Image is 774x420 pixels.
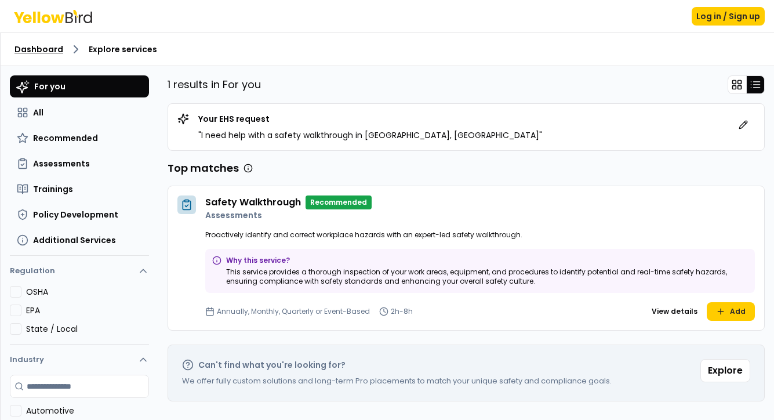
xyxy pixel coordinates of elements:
[33,209,118,220] span: Policy Development
[89,44,157,55] span: Explore services
[33,107,43,118] span: All
[306,195,372,209] p: Recommended
[14,44,63,55] a: Dashboard
[647,302,702,321] button: View details
[205,209,755,221] p: Assessments
[26,286,149,298] label: OSHA
[168,77,261,93] p: 1 results in For you
[26,305,149,316] label: EPA
[217,307,370,316] p: Annually, Monthly, Quarterly or Event-Based
[10,204,149,225] button: Policy Development
[33,132,98,144] span: Recommended
[168,160,239,176] h3: Top matches
[33,158,90,169] span: Assessments
[10,75,149,97] button: For you
[198,113,542,125] p: Your EHS request
[707,302,755,321] button: Add
[10,102,149,123] button: All
[198,129,542,141] p: " I need help with a safety walkthrough in [GEOGRAPHIC_DATA], [GEOGRAPHIC_DATA] "
[10,179,149,200] button: Trainings
[205,230,755,240] p: Proactively identify and correct workplace hazards with an expert-led safety walkthrough.
[34,81,66,92] span: For you
[26,405,149,417] label: Automotive
[10,128,149,149] button: Recommended
[182,375,612,387] p: We offer fully custom solutions and long-term Pro placements to match your unique safety and comp...
[700,359,750,382] button: Explore
[692,7,765,26] button: Log in / Sign up
[226,267,748,286] p: This service provides a thorough inspection of your work areas, equipment, and procedures to iden...
[10,153,149,174] button: Assessments
[10,345,149,375] button: Industry
[10,230,149,251] button: Additional Services
[26,323,149,335] label: State / Local
[14,42,760,56] nav: breadcrumb
[205,195,301,209] h4: Safety Walkthrough
[33,183,73,195] span: Trainings
[33,234,116,246] span: Additional Services
[198,359,346,371] h2: Can't find what you're looking for?
[226,256,748,265] p: Why this service?
[10,260,149,286] button: Regulation
[10,286,149,344] div: Regulation
[391,307,413,316] p: 2h-8h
